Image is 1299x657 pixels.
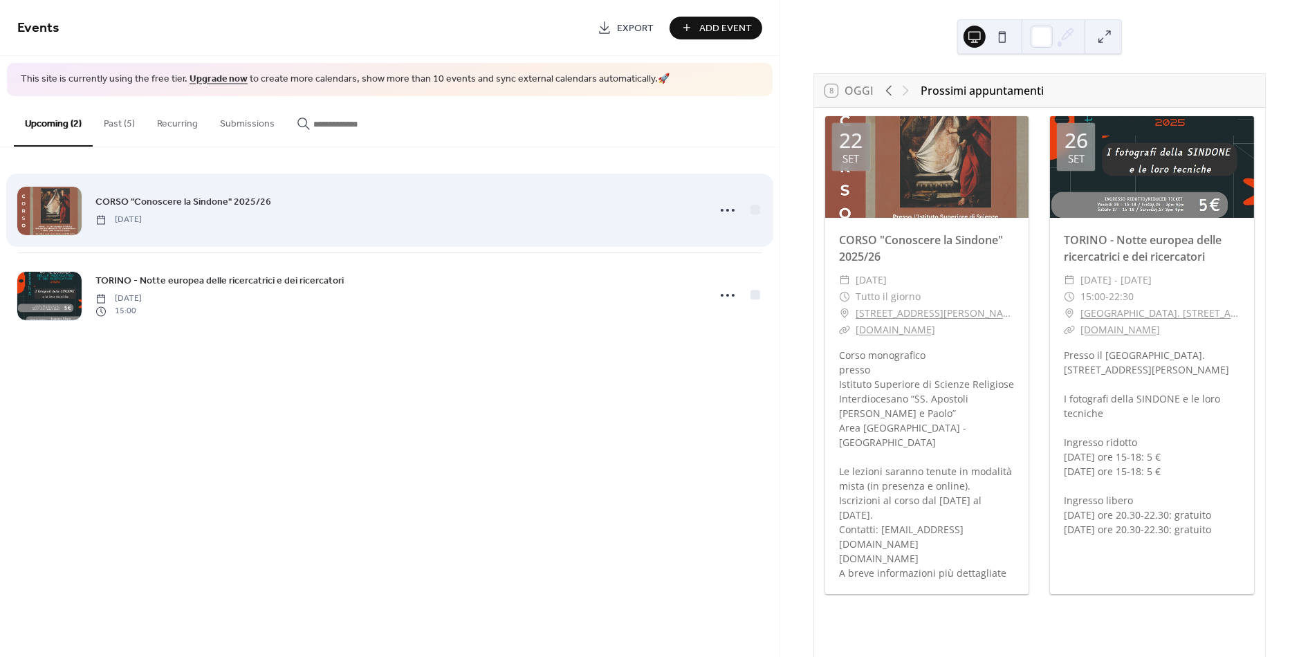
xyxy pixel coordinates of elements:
[190,71,248,89] a: Upgrade now
[1064,272,1075,288] div: ​
[699,21,752,36] span: Add Event
[839,272,850,288] div: ​
[95,306,142,318] span: 15:00
[95,273,344,289] a: TORINO - Notte europea delle ricercatrici e dei ricercatori
[95,274,344,288] span: TORINO - Notte europea delle ricercatrici e dei ricercatori
[1080,323,1160,336] a: [DOMAIN_NAME]
[856,305,1015,322] a: [STREET_ADDRESS][PERSON_NAME]
[1080,272,1152,288] span: [DATE] - [DATE]
[856,272,887,288] span: [DATE]
[95,195,271,210] span: CORSO "Conoscere la Sindone" 2025/26
[21,73,670,87] span: This site is currently using the free tier. to create more calendars, show more than 10 events an...
[1105,288,1109,305] span: -
[1068,154,1085,164] div: set
[587,17,664,39] a: Export
[839,305,850,322] div: ​
[1050,348,1254,537] div: Presso il [GEOGRAPHIC_DATA]. [STREET_ADDRESS][PERSON_NAME] I fotografi della SINDONE e le loro te...
[921,82,1044,99] div: Prossimi appuntamenti
[825,348,1029,580] div: Corso monografico presso Istituto Superiore di Scienze Religiose Interdiocesano “SS. Apostoli [PE...
[95,293,142,305] span: [DATE]
[856,288,921,305] span: Tutto il giorno
[1109,288,1134,305] span: 22:30
[839,322,850,338] div: ​
[617,21,654,36] span: Export
[839,288,850,305] div: ​
[670,17,762,39] button: Add Event
[1080,288,1105,305] span: 15:00
[1080,305,1240,322] a: [GEOGRAPHIC_DATA]. [STREET_ADDRESS][PERSON_NAME]
[1064,288,1075,305] div: ​
[1065,130,1088,151] div: 26
[839,130,863,151] div: 22
[209,96,286,145] button: Submissions
[17,15,59,42] span: Events
[14,96,93,147] button: Upcoming (2)
[856,323,935,336] a: [DOMAIN_NAME]
[1064,232,1222,264] a: TORINO - Notte europea delle ricercatrici e dei ricercatori
[1064,305,1075,322] div: ​
[146,96,209,145] button: Recurring
[95,194,271,210] a: CORSO "Conoscere la Sindone" 2025/26
[1064,322,1075,338] div: ​
[839,232,1003,264] a: CORSO "Conoscere la Sindone" 2025/26
[842,154,859,164] div: set
[95,214,142,226] span: [DATE]
[93,96,146,145] button: Past (5)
